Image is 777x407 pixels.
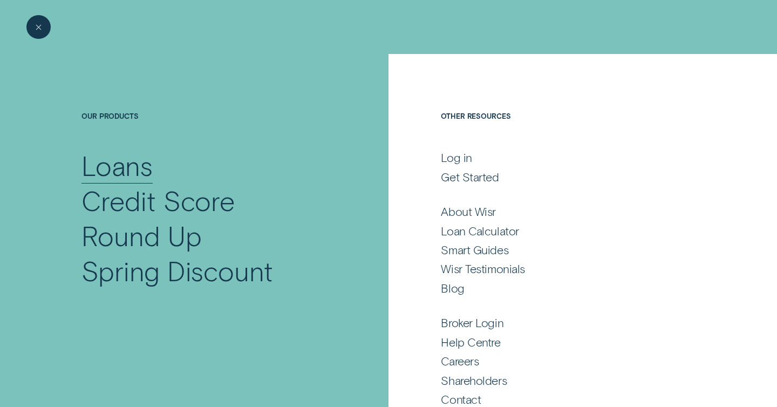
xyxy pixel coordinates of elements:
a: Round Up [81,218,332,253]
div: Blog [441,281,464,295]
div: Wisr Testimonials [441,261,525,276]
a: Smart Guides [441,242,694,257]
a: About Wisr [441,204,694,219]
div: Round Up [81,218,201,253]
a: Log in [441,150,694,165]
div: Loan Calculator [441,223,519,238]
div: Credit Score [81,183,235,218]
div: Get Started [441,169,499,184]
a: Blog [441,281,694,295]
div: Shareholders [441,373,507,388]
h4: Our Products [81,112,332,148]
h4: Other Resources [441,112,694,148]
a: Get Started [441,169,694,184]
div: About Wisr [441,204,496,219]
div: Help Centre [441,335,500,349]
div: Contact [441,392,481,406]
div: Log in [441,150,472,165]
a: Spring Discount [81,253,332,288]
a: Careers [441,354,694,368]
div: Broker Login [441,315,503,330]
a: Loans [81,148,332,183]
a: Loan Calculator [441,223,694,238]
a: Contact [441,392,694,406]
a: Help Centre [441,335,694,349]
div: Careers [441,354,479,368]
a: Shareholders [441,373,694,388]
a: Broker Login [441,315,694,330]
button: Close Menu [26,15,51,39]
a: Credit Score [81,183,332,218]
div: Smart Guides [441,242,508,257]
a: Wisr Testimonials [441,261,694,276]
div: Spring Discount [81,253,273,288]
div: Loans [81,148,153,183]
